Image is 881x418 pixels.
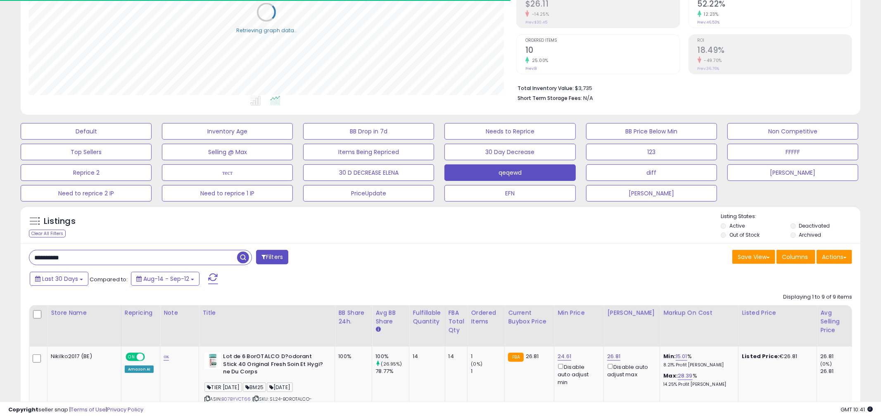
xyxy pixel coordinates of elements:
[375,368,409,375] div: 78.77%
[125,366,154,373] div: Amazon AI
[267,382,293,392] span: [DATE]
[303,164,434,181] button: 30 D DECREASE ELENA
[30,272,88,286] button: Last 30 Days
[8,406,143,414] div: seller snap | |
[29,230,66,237] div: Clear All Filters
[375,309,406,326] div: Avg BB Share
[164,309,195,317] div: Note
[21,185,152,202] button: Need to reprice 2 IP
[799,231,822,238] label: Archived
[107,406,143,413] a: Privacy Policy
[8,406,38,413] strong: Copyright
[51,353,115,360] div: Nikilko2017 (BE)
[799,222,830,229] label: Deactivated
[529,11,549,17] small: -14.25%
[444,123,575,140] button: Needs to Reprice
[663,352,676,360] b: Min:
[471,309,501,326] div: Ordered Items
[51,309,118,317] div: Store Name
[162,185,293,202] button: Need to reprice 1 IP
[202,309,331,317] div: Title
[471,368,504,375] div: 1
[508,309,551,326] div: Current Buybox Price
[820,368,854,375] div: 26.81
[732,250,775,264] button: Save View
[676,352,687,361] a: 15.01
[698,66,720,71] small: Prev: 36.76%
[164,352,169,361] a: ок
[221,396,251,403] a: B07BYVCT66
[663,372,732,387] div: %
[381,361,402,367] small: (26.95%)
[21,164,152,181] button: Reprice 2
[729,231,760,238] label: Out of Stock
[303,123,434,140] button: BB Drop in 7d
[742,352,779,360] b: Listed Price:
[820,361,832,367] small: (0%)
[162,144,293,160] button: Selling @ Max
[42,275,78,283] span: Last 30 Days
[663,362,732,368] p: 8.21% Profit [PERSON_NAME]
[518,85,574,92] b: Total Inventory Value:
[204,382,242,392] span: TIER [DATE]
[529,57,549,64] small: 25.00%
[607,362,653,378] div: Disable auto adjust max
[21,144,152,160] button: Top Sellers
[558,309,600,317] div: Min Price
[44,216,76,227] h5: Listings
[525,45,679,57] h2: 10
[90,275,128,283] span: Compared to:
[583,94,593,102] span: N/A
[204,396,312,408] span: | SKU: SL24-BOROTALCO-ORIGINAL-STICK-40-X6
[518,95,582,102] b: Short Term Storage Fees:
[729,222,745,229] label: Active
[338,309,368,326] div: BB Share 24h.
[586,144,717,160] button: 123
[471,353,504,360] div: 1
[162,123,293,140] button: Inventory Age
[698,38,852,43] span: ROI
[375,353,409,360] div: 100%
[742,353,810,360] div: €26.81
[126,354,137,361] span: ON
[303,185,434,202] button: PriceUpdate
[586,164,717,181] button: diff
[518,83,846,93] li: $3,735
[162,164,293,181] button: тест
[817,250,852,264] button: Actions
[449,353,461,360] div: 14
[243,382,266,392] span: BM25
[413,353,438,360] div: 14
[701,57,722,64] small: -49.70%
[698,20,720,25] small: Prev: 46.53%
[663,309,735,317] div: Markup on Cost
[444,185,575,202] button: EFN
[607,352,620,361] a: 26.81
[526,352,539,360] span: 26.81
[71,406,106,413] a: Terms of Use
[721,213,860,221] p: Listing States:
[783,293,852,301] div: Displaying 1 to 9 of 9 items
[204,353,221,369] img: 41MxLW64mxL._SL40_.jpg
[820,353,854,360] div: 26.81
[444,144,575,160] button: 30 Day Decrease
[21,123,152,140] button: Default
[525,66,537,71] small: Prev: 8
[223,353,323,378] b: Lot de 6 BorOTALCO D?odorant Stick 40 Original Fresh Soin Et Hygi?ne Du Corps
[525,20,547,25] small: Prev: $30.45
[471,361,482,367] small: (0%)
[782,253,808,261] span: Columns
[144,354,157,361] span: OFF
[663,353,732,368] div: %
[841,406,873,413] span: 2025-10-13 10:41 GMT
[663,382,732,387] p: 14.25% Profit [PERSON_NAME]
[607,309,656,317] div: [PERSON_NAME]
[678,372,693,380] a: 28.39
[508,353,523,362] small: FBA
[413,309,441,326] div: Fulfillable Quantity
[375,326,380,333] small: Avg BB Share.
[236,26,297,34] div: Retrieving graph data..
[698,45,852,57] h2: 18.49%
[338,353,366,360] div: 100%
[525,38,679,43] span: Ordered Items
